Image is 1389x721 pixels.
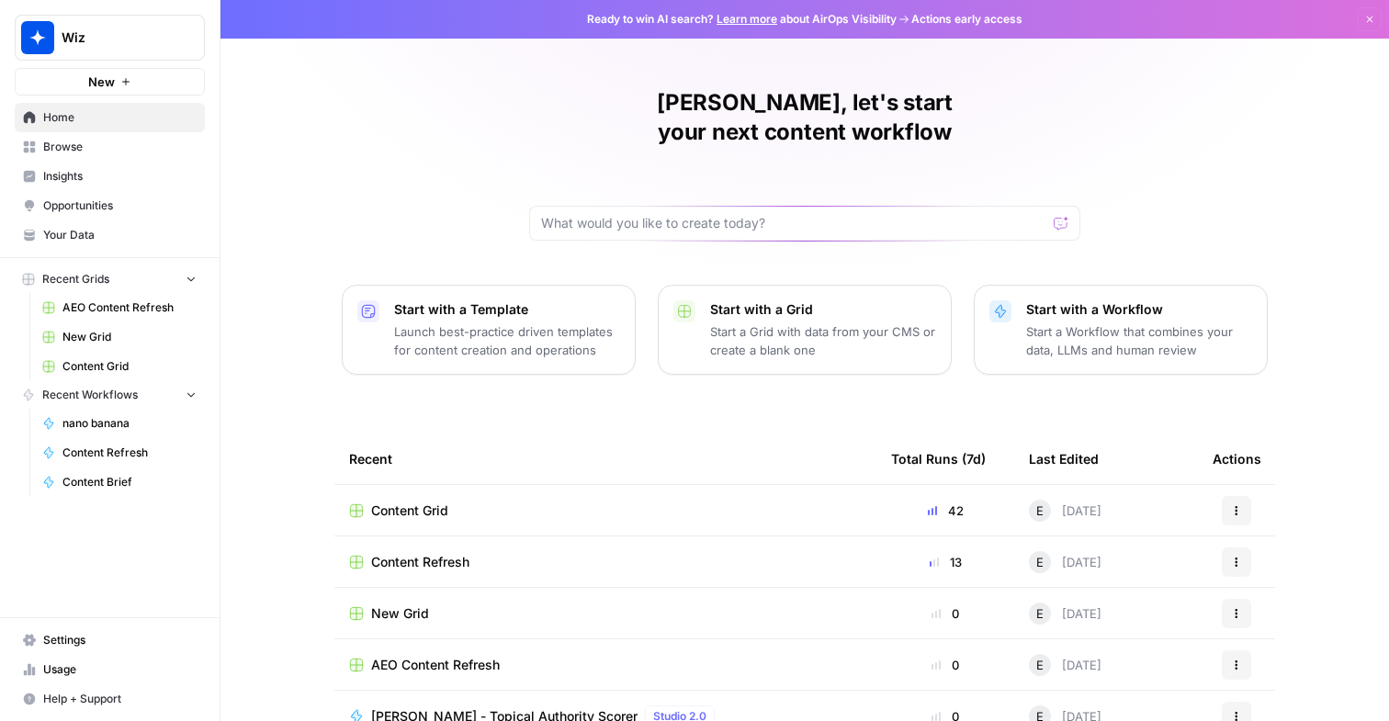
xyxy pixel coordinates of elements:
[21,21,54,54] img: Wiz Logo
[15,132,205,162] a: Browse
[43,632,197,648] span: Settings
[710,322,936,359] p: Start a Grid with data from your CMS or create a blank one
[62,329,197,345] span: New Grid
[891,553,999,571] div: 13
[1029,603,1101,625] div: [DATE]
[1029,551,1101,573] div: [DATE]
[34,468,205,497] a: Content Brief
[15,684,205,714] button: Help + Support
[911,11,1022,28] span: Actions early access
[349,501,862,520] a: Content Grid
[1029,500,1101,522] div: [DATE]
[394,322,620,359] p: Launch best-practice driven templates for content creation and operations
[34,409,205,438] a: nano banana
[15,655,205,684] a: Usage
[1036,656,1044,674] span: E
[891,604,999,623] div: 0
[43,197,197,214] span: Opportunities
[15,625,205,655] a: Settings
[1029,434,1099,484] div: Last Edited
[34,322,205,352] a: New Grid
[15,381,205,409] button: Recent Workflows
[349,553,862,571] a: Content Refresh
[43,661,197,678] span: Usage
[349,656,862,674] a: AEO Content Refresh
[62,28,173,47] span: Wiz
[15,15,205,61] button: Workspace: Wiz
[717,12,777,26] a: Learn more
[587,11,897,28] span: Ready to win AI search? about AirOps Visibility
[43,168,197,185] span: Insights
[349,604,862,623] a: New Grid
[891,434,986,484] div: Total Runs (7d)
[342,285,636,375] button: Start with a TemplateLaunch best-practice driven templates for content creation and operations
[1036,553,1044,571] span: E
[349,434,862,484] div: Recent
[1026,322,1252,359] p: Start a Workflow that combines your data, LLMs and human review
[62,415,197,432] span: nano banana
[1036,501,1044,520] span: E
[62,299,197,316] span: AEO Content Refresh
[891,656,999,674] div: 0
[541,214,1046,232] input: What would you like to create today?
[34,438,205,468] a: Content Refresh
[62,445,197,461] span: Content Refresh
[62,474,197,490] span: Content Brief
[371,656,500,674] span: AEO Content Refresh
[15,220,205,250] a: Your Data
[710,300,936,319] p: Start with a Grid
[34,293,205,322] a: AEO Content Refresh
[1029,654,1101,676] div: [DATE]
[529,88,1080,147] h1: [PERSON_NAME], let's start your next content workflow
[15,68,205,96] button: New
[658,285,952,375] button: Start with a GridStart a Grid with data from your CMS or create a blank one
[43,139,197,155] span: Browse
[43,109,197,126] span: Home
[15,103,205,132] a: Home
[1213,434,1261,484] div: Actions
[891,501,999,520] div: 42
[43,227,197,243] span: Your Data
[34,352,205,381] a: Content Grid
[15,191,205,220] a: Opportunities
[394,300,620,319] p: Start with a Template
[371,553,469,571] span: Content Refresh
[1026,300,1252,319] p: Start with a Workflow
[42,387,138,403] span: Recent Workflows
[15,265,205,293] button: Recent Grids
[974,285,1268,375] button: Start with a WorkflowStart a Workflow that combines your data, LLMs and human review
[43,691,197,707] span: Help + Support
[42,271,109,287] span: Recent Grids
[371,604,429,623] span: New Grid
[15,162,205,191] a: Insights
[371,501,448,520] span: Content Grid
[1036,604,1044,623] span: E
[88,73,115,91] span: New
[62,358,197,375] span: Content Grid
